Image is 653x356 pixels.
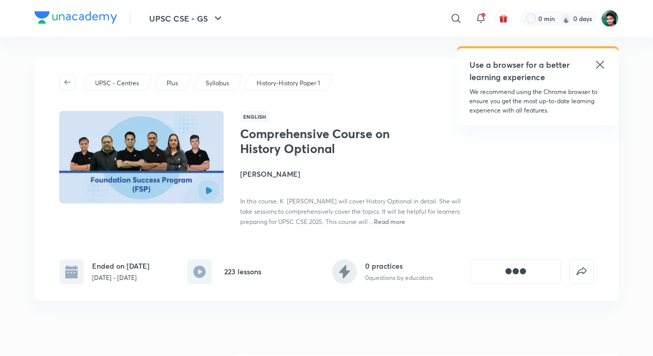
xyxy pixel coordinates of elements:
a: History-History Paper 1 [255,79,322,88]
span: In this course, K. [PERSON_NAME] will cover History Optional in detail. She will take sessions to... [240,197,461,226]
p: History-History Paper 1 [257,79,320,88]
h5: Use a browser for a better learning experience [469,59,572,83]
a: UPSC - Centres [94,79,141,88]
h1: Comprehensive Course on History Optional [240,126,408,156]
h6: 0 practices [365,260,433,271]
p: We recommend using the Chrome browser to ensure you get the most up-to-date learning experience w... [469,87,606,115]
button: UPSC CSE - GS [143,8,230,29]
button: [object Object] [470,259,561,284]
p: 0 questions by educators [365,273,433,283]
button: false [569,259,594,284]
span: English [240,111,269,122]
img: Avinash Gupta [601,10,619,27]
a: Company Logo [34,11,117,26]
p: Plus [167,79,178,88]
img: Thumbnail [58,110,225,204]
img: avatar [499,14,508,23]
a: Syllabus [204,79,231,88]
p: [DATE] - [DATE] [92,273,150,283]
a: Plus [165,79,180,88]
img: streak [561,13,571,24]
h4: [PERSON_NAME] [240,168,470,179]
button: avatar [495,10,512,27]
h6: Ended on [DATE] [92,260,150,271]
p: UPSC - Centres [95,79,139,88]
span: Read more [374,217,405,226]
p: Syllabus [206,79,229,88]
h6: 223 lessons [224,266,261,277]
img: Company Logo [34,11,117,24]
